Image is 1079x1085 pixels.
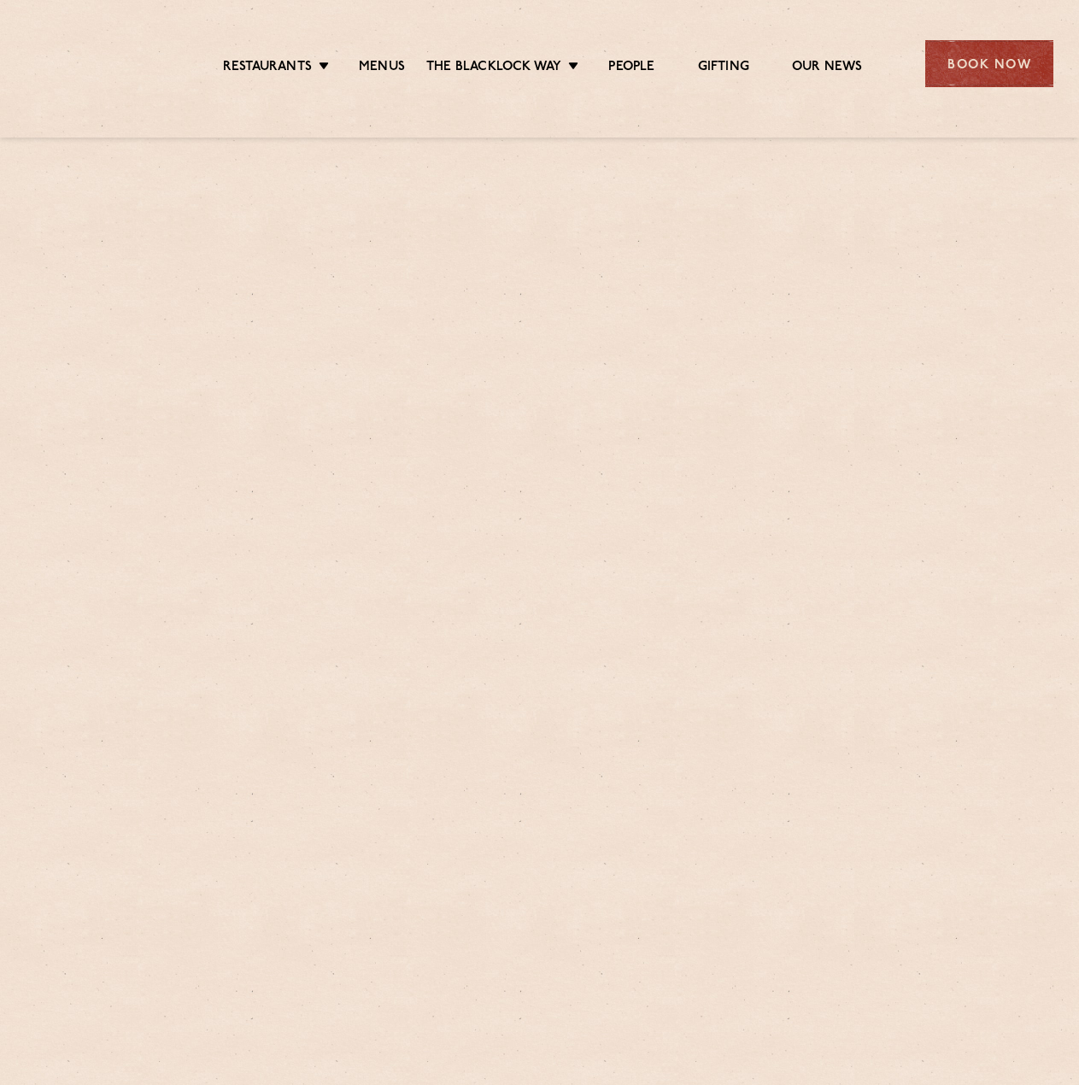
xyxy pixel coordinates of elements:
a: Our News [792,59,863,78]
a: The Blacklock Way [426,59,561,78]
a: Restaurants [223,59,312,78]
a: Menus [359,59,405,78]
img: svg%3E [26,16,168,112]
a: Gifting [698,59,749,78]
div: Book Now [925,40,1053,87]
a: People [608,59,654,78]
